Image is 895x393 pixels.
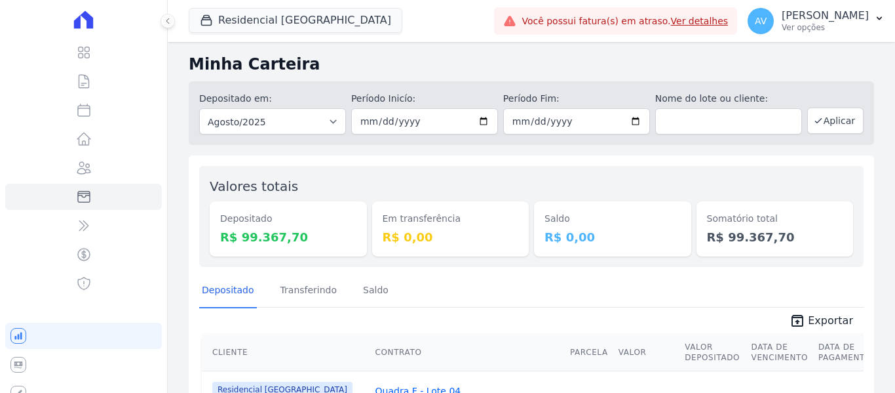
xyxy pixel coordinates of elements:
[360,274,391,308] a: Saldo
[782,9,869,22] p: [PERSON_NAME]
[383,212,519,226] dt: Em transferência
[370,334,565,371] th: Contrato
[782,22,869,33] p: Ver opções
[189,52,874,76] h2: Minha Carteira
[220,228,356,246] dd: R$ 99.367,70
[813,334,877,371] th: Data de Pagamento
[565,334,613,371] th: Parcela
[199,274,257,308] a: Depositado
[737,3,895,39] button: AV [PERSON_NAME] Ver opções
[220,212,356,226] dt: Depositado
[278,274,340,308] a: Transferindo
[755,16,767,26] span: AV
[544,228,681,246] dd: R$ 0,00
[655,92,802,106] label: Nome do lote ou cliente:
[779,313,864,331] a: unarchive Exportar
[351,92,498,106] label: Período Inicío:
[202,334,370,371] th: Cliente
[746,334,813,371] th: Data de Vencimento
[613,334,679,371] th: Valor
[707,212,843,226] dt: Somatório total
[790,313,805,329] i: unarchive
[671,16,729,26] a: Ver detalhes
[522,14,728,28] span: Você possui fatura(s) em atraso.
[199,93,272,104] label: Depositado em:
[383,228,519,246] dd: R$ 0,00
[544,212,681,226] dt: Saldo
[210,178,298,194] label: Valores totais
[503,92,650,106] label: Período Fim:
[707,228,843,246] dd: R$ 99.367,70
[679,334,746,371] th: Valor Depositado
[807,108,864,134] button: Aplicar
[189,8,402,33] button: Residencial [GEOGRAPHIC_DATA]
[808,313,853,329] span: Exportar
